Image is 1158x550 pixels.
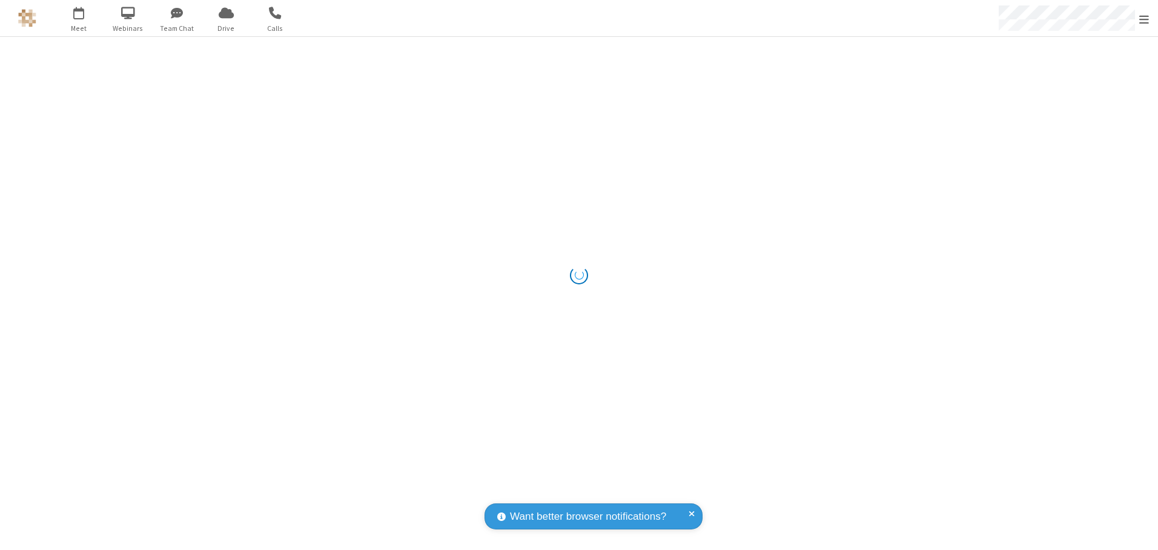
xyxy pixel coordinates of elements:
[18,9,36,27] img: QA Selenium DO NOT DELETE OR CHANGE
[105,23,151,34] span: Webinars
[56,23,102,34] span: Meet
[510,509,666,525] span: Want better browser notifications?
[203,23,249,34] span: Drive
[253,23,298,34] span: Calls
[154,23,200,34] span: Team Chat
